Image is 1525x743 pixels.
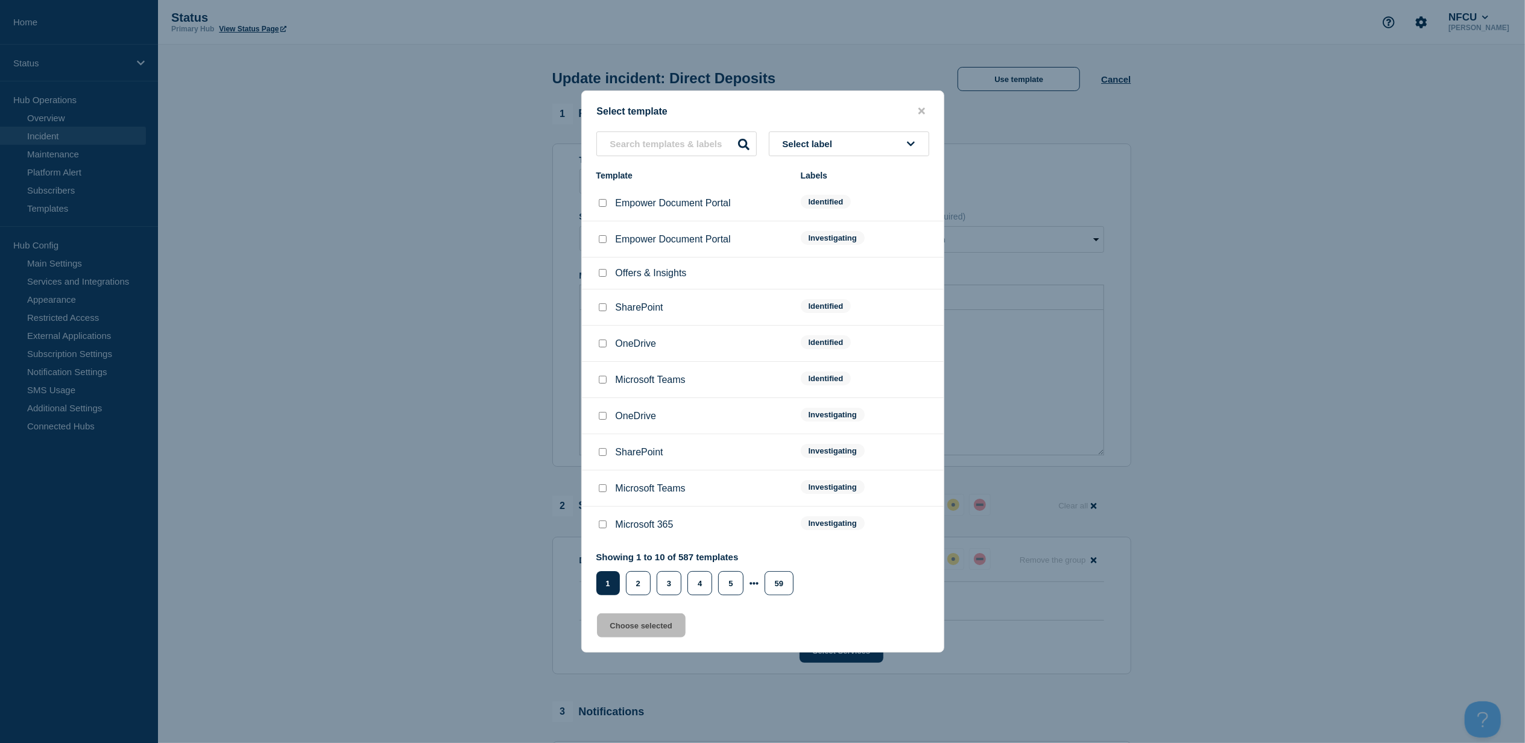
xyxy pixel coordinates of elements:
[599,340,607,347] input: OneDrive checkbox
[783,139,838,149] span: Select label
[801,195,851,209] span: Identified
[801,516,865,530] span: Investigating
[765,571,794,595] button: 59
[596,131,757,156] input: Search templates & labels
[599,448,607,456] input: SharePoint checkbox
[616,234,731,245] p: Empower Document Portal
[616,375,686,385] p: Microsoft Teams
[596,552,800,562] p: Showing 1 to 10 of 587 templates
[599,269,607,277] input: Offers & Insights checkbox
[801,480,865,494] span: Investigating
[599,235,607,243] input: Empower Document Portal checkbox
[582,106,944,117] div: Select template
[801,231,865,245] span: Investigating
[616,338,657,349] p: OneDrive
[599,199,607,207] input: Empower Document Portal checkbox
[616,519,674,530] p: Microsoft 365
[801,335,851,349] span: Identified
[616,268,687,279] p: Offers & Insights
[769,131,929,156] button: Select label
[616,411,657,422] p: OneDrive
[616,198,731,209] p: Empower Document Portal
[599,484,607,492] input: Microsoft Teams checkbox
[801,444,865,458] span: Investigating
[915,106,929,117] button: close button
[599,520,607,528] input: Microsoft 365 checkbox
[801,171,929,180] div: Labels
[687,571,712,595] button: 4
[718,571,743,595] button: 5
[596,171,789,180] div: Template
[596,571,620,595] button: 1
[801,408,865,422] span: Investigating
[597,613,686,637] button: Choose selected
[616,302,663,313] p: SharePoint
[657,571,681,595] button: 3
[616,447,663,458] p: SharePoint
[616,483,686,494] p: Microsoft Teams
[599,376,607,384] input: Microsoft Teams checkbox
[599,412,607,420] input: OneDrive checkbox
[801,299,851,313] span: Identified
[801,371,851,385] span: Identified
[599,303,607,311] input: SharePoint checkbox
[626,571,651,595] button: 2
